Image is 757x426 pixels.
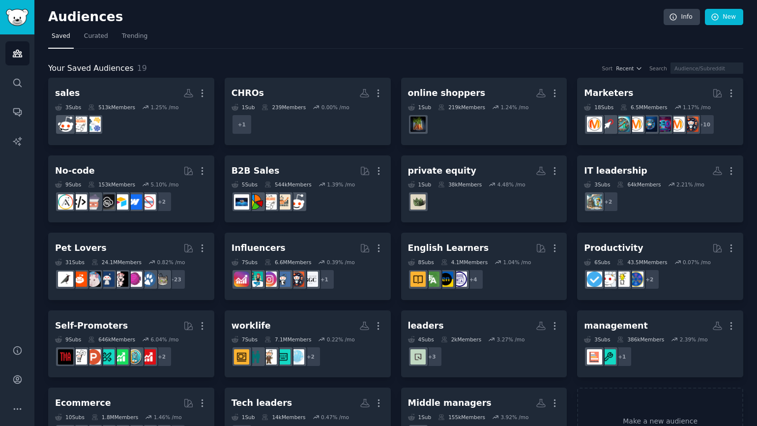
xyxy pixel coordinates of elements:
img: alphaandbetausers [99,349,115,365]
div: + 2 [300,346,321,367]
img: projectmanagement [587,349,602,365]
div: CHROs [232,87,264,99]
div: 1.46 % /mo [154,414,182,421]
div: + 1 [611,346,632,367]
div: 14k Members [262,414,305,421]
div: 9 Sub s [55,336,81,343]
div: Influencers [232,242,286,254]
div: private equity [408,165,476,177]
div: 3.92 % /mo [500,414,528,421]
img: PPC [601,117,616,132]
div: 153k Members [88,181,135,188]
div: + 10 [694,114,715,135]
img: influencermarketing [248,272,263,287]
img: EnglishLearning [438,272,453,287]
div: leaders [408,320,444,332]
div: + 2 [151,191,172,212]
div: 5 Sub s [232,181,258,188]
h2: Audiences [48,9,664,25]
div: 513k Members [88,104,135,111]
span: Your Saved Audiences [48,62,134,75]
button: Recent [616,65,642,72]
img: DigitalMarketing [628,117,643,132]
div: 1.24 % /mo [500,104,528,111]
img: Mindful_Leadership [410,349,426,365]
a: sales3Subs513kMembers1.25% /moSalesOperationsb2b_salessales [48,78,214,145]
img: cto [587,194,602,210]
img: AppIdeas [127,349,142,365]
div: 2k Members [441,336,481,343]
a: Saved [48,29,74,49]
div: 0.22 % /mo [327,336,355,343]
div: 0.07 % /mo [683,259,711,266]
img: birding [58,272,73,287]
div: + 1 [314,269,335,290]
div: Ecommerce [55,397,111,409]
div: 18 Sub s [584,104,613,111]
div: online shoppers [408,87,486,99]
img: b2b_sales [262,194,277,210]
a: Curated [81,29,112,49]
img: Adalo [58,194,73,210]
div: + 4 [463,269,484,290]
div: 1 Sub [408,104,432,111]
div: 0.82 % /mo [157,259,185,266]
div: Middle managers [408,397,492,409]
div: 7.1M Members [264,336,311,343]
img: marketing [670,117,685,132]
a: leaders4Subs2kMembers3.27% /mo+3Mindful_Leadership [401,310,567,378]
div: 6 Sub s [584,259,610,266]
img: nocodelowcode [86,194,101,210]
div: worklife [232,320,271,332]
img: InstacartShoppers [410,117,426,132]
div: 0.47 % /mo [321,414,349,421]
div: 1 Sub [232,104,255,111]
img: socialmedia [289,272,304,287]
div: 38k Members [438,181,482,188]
div: + 2 [151,346,172,367]
a: CHROs1Sub239Members0.00% /mo+1 [225,78,391,145]
div: Pet Lovers [55,242,107,254]
div: 7 Sub s [232,336,258,343]
img: B_2_B_Selling_Tips [234,194,249,210]
img: NoCodeMovement [72,194,87,210]
div: 3 Sub s [584,181,610,188]
img: cats [154,272,170,287]
img: relationships [248,349,263,365]
div: 8 Sub s [408,259,434,266]
div: 4 Sub s [408,336,434,343]
img: SalesOperations [86,117,101,132]
div: 43.5M Members [617,259,667,266]
div: 1.8M Members [91,414,138,421]
img: humanresources [262,349,277,365]
div: 4.1M Members [441,259,488,266]
div: + 1 [232,114,252,135]
img: SEO [656,117,671,132]
div: + 2 [639,269,660,290]
img: Aquariums [127,272,142,287]
img: worklife [234,349,249,365]
img: InstagramGrowthTips [234,272,249,287]
div: sales [55,87,80,99]
div: + 23 [165,269,186,290]
img: RemoteWorkSource [289,349,304,365]
img: lifehacks [614,272,630,287]
input: Audience/Subreddit [670,62,743,74]
a: management3Subs386kMembers2.39% /mo+1managersprojectmanagement [577,310,743,378]
div: Search [649,65,667,72]
div: + 3 [422,346,442,367]
img: sales [289,194,304,210]
a: IT leadership3Subs64kMembers2.21% /mo+2cto [577,155,743,223]
div: 1.39 % /mo [327,181,355,188]
img: Instagram [275,272,291,287]
img: LifeProTips [628,272,643,287]
img: advertising [587,117,602,132]
img: sales [58,117,73,132]
span: Trending [122,32,147,41]
img: TestMyApp [58,349,73,365]
div: 1 Sub [232,414,255,421]
div: + 2 [598,191,618,212]
div: Productivity [584,242,643,254]
a: Influencers7Subs6.6MMembers0.39% /mo+1BeautyGuruChattersocialmediaInstagramInstagramMarketinginfl... [225,233,391,300]
div: 386k Members [617,336,664,343]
